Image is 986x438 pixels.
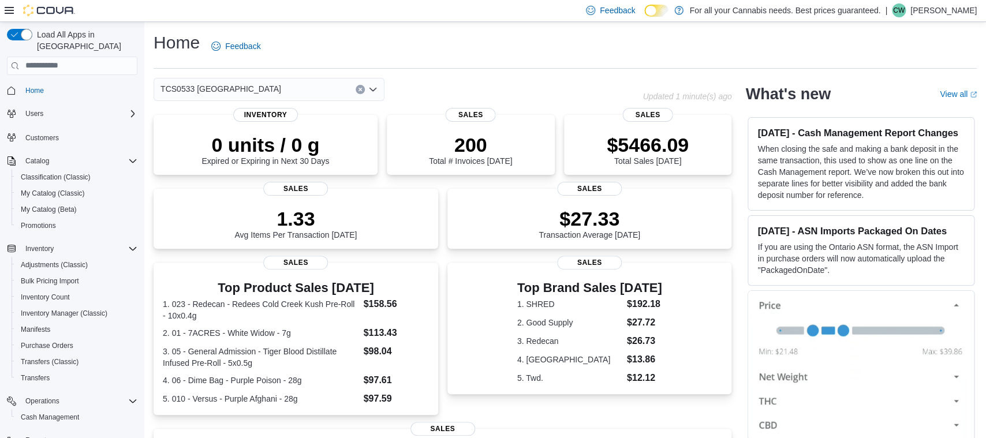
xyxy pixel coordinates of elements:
[163,327,359,339] dt: 2. 01 - 7ACRES - White Widow - 7g
[368,85,378,94] button: Open list of options
[163,281,429,295] h3: Top Product Sales [DATE]
[21,173,91,182] span: Classification (Classic)
[263,256,328,269] span: Sales
[16,323,137,336] span: Manifests
[225,40,260,52] span: Feedback
[517,372,622,384] dt: 5. Twd.
[364,345,429,358] dd: $98.04
[16,355,83,369] a: Transfers (Classic)
[607,133,689,166] div: Total Sales [DATE]
[16,290,137,304] span: Inventory Count
[21,83,137,98] span: Home
[21,107,137,121] span: Users
[517,354,622,365] dt: 4. [GEOGRAPHIC_DATA]
[16,186,137,200] span: My Catalog (Classic)
[21,154,54,168] button: Catalog
[893,3,905,17] span: CW
[16,219,137,233] span: Promotions
[16,355,137,369] span: Transfers (Classic)
[16,339,78,353] a: Purchase Orders
[16,170,137,184] span: Classification (Classic)
[21,221,56,230] span: Promotions
[21,154,137,168] span: Catalog
[154,31,200,54] h1: Home
[410,422,475,436] span: Sales
[16,203,137,216] span: My Catalog (Beta)
[557,256,622,269] span: Sales
[607,133,689,156] p: $5466.09
[201,133,329,166] div: Expired or Expiring in Next 30 Days
[16,410,84,424] a: Cash Management
[12,321,142,338] button: Manifests
[885,3,887,17] p: |
[233,108,298,122] span: Inventory
[12,201,142,218] button: My Catalog (Beta)
[21,309,107,318] span: Inventory Manager (Classic)
[2,129,142,145] button: Customers
[163,346,359,369] dt: 3. 05 - General Admission - Tiger Blood Distillate Infused Pre-Roll - 5x0.5g
[689,3,880,17] p: For all your Cannabis needs. Best prices guaranteed.
[16,323,55,336] a: Manifests
[12,354,142,370] button: Transfers (Classic)
[757,241,965,276] p: If you are using the Ontario ASN format, the ASN Import in purchase orders will now automatically...
[627,334,662,348] dd: $26.73
[364,297,429,311] dd: $158.56
[21,130,137,144] span: Customers
[757,143,965,201] p: When closing the safe and making a bank deposit in the same transaction, this used to show as one...
[21,341,73,350] span: Purchase Orders
[446,108,496,122] span: Sales
[364,326,429,340] dd: $113.43
[970,91,977,98] svg: External link
[2,393,142,409] button: Operations
[2,153,142,169] button: Catalog
[21,131,64,145] a: Customers
[16,203,81,216] a: My Catalog (Beta)
[16,274,84,288] a: Bulk Pricing Import
[16,186,89,200] a: My Catalog (Classic)
[627,371,662,385] dd: $12.12
[234,207,357,239] div: Avg Items Per Transaction [DATE]
[160,82,281,96] span: TCS0533 [GEOGRAPHIC_DATA]
[21,413,79,422] span: Cash Management
[12,409,142,425] button: Cash Management
[207,35,265,58] a: Feedback
[12,257,142,273] button: Adjustments (Classic)
[2,82,142,99] button: Home
[517,281,662,295] h3: Top Brand Sales [DATE]
[25,86,44,95] span: Home
[12,185,142,201] button: My Catalog (Classic)
[745,85,830,103] h2: What's new
[16,371,54,385] a: Transfers
[21,293,70,302] span: Inventory Count
[627,353,662,366] dd: $13.86
[12,305,142,321] button: Inventory Manager (Classic)
[163,298,359,321] dt: 1. 023 - Redecan - Redees Cold Creek Kush Pre-Roll - 10x0.4g
[21,325,50,334] span: Manifests
[12,370,142,386] button: Transfers
[627,297,662,311] dd: $192.18
[12,289,142,305] button: Inventory Count
[2,241,142,257] button: Inventory
[12,273,142,289] button: Bulk Pricing Import
[16,290,74,304] a: Inventory Count
[622,108,673,122] span: Sales
[21,260,88,269] span: Adjustments (Classic)
[25,156,49,166] span: Catalog
[16,371,137,385] span: Transfers
[2,106,142,122] button: Users
[517,317,622,328] dt: 2. Good Supply
[517,335,622,347] dt: 3. Redecan
[429,133,512,156] p: 200
[32,29,137,52] span: Load All Apps in [GEOGRAPHIC_DATA]
[356,85,365,94] button: Clear input
[163,375,359,386] dt: 4. 06 - Dime Bag - Purple Poison - 28g
[16,219,61,233] a: Promotions
[600,5,635,16] span: Feedback
[940,89,977,99] a: View allExternal link
[429,133,512,166] div: Total # Invoices [DATE]
[21,242,58,256] button: Inventory
[757,225,965,237] h3: [DATE] - ASN Imports Packaged On Dates
[21,205,77,214] span: My Catalog (Beta)
[21,394,137,408] span: Operations
[25,396,59,406] span: Operations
